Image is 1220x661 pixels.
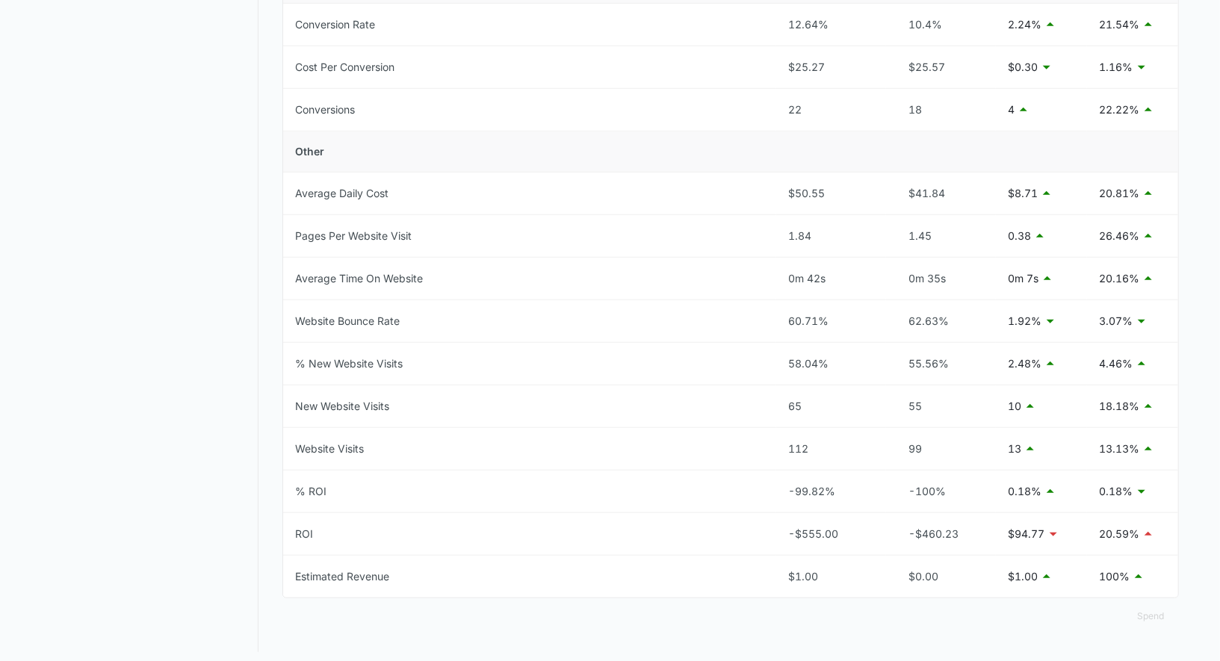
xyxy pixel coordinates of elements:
[295,102,355,118] div: Conversions
[295,441,364,457] div: Website Visits
[1008,441,1021,457] p: 13
[898,526,984,542] div: -$460.23
[295,568,389,585] div: Estimated Revenue
[1008,568,1038,585] p: $1.00
[1099,185,1139,202] p: 20.81%
[898,16,984,33] div: 10.4%
[1008,59,1038,75] p: $0.30
[898,568,984,585] div: $0.00
[283,131,1178,173] td: Other
[295,185,388,202] div: Average Daily Cost
[1008,398,1021,415] p: 10
[898,102,984,118] div: 18
[295,313,400,329] div: Website Bounce Rate
[1008,356,1041,372] p: 2.48%
[898,441,984,457] div: 99
[788,313,874,329] div: 60.71%
[295,398,389,415] div: New Website Visits
[1008,483,1041,500] p: 0.18%
[295,356,403,372] div: % New Website Visits
[295,526,313,542] div: ROI
[788,356,874,372] div: 58.04%
[1099,270,1139,287] p: 20.16%
[898,483,984,500] div: -100%
[788,16,874,33] div: 12.64%
[898,270,984,287] div: 0m 35s
[788,59,874,75] div: $25.27
[898,59,984,75] div: $25.57
[295,16,375,33] div: Conversion Rate
[1008,102,1015,118] p: 4
[295,59,394,75] div: Cost Per Conversion
[1008,185,1038,202] p: $8.71
[788,398,874,415] div: 65
[1099,356,1133,372] p: 4.46%
[898,398,984,415] div: 55
[1099,398,1139,415] p: 18.18%
[1099,228,1139,244] p: 26.46%
[1008,270,1038,287] p: 0m 7s
[1008,526,1044,542] p: $94.77
[1099,102,1139,118] p: 22.22%
[295,228,412,244] div: Pages Per Website Visit
[1099,441,1139,457] p: 13.13%
[788,526,874,542] div: -$555.00
[788,270,874,287] div: 0m 42s
[898,185,984,202] div: $41.84
[788,228,874,244] div: 1.84
[788,441,874,457] div: 112
[788,483,874,500] div: -99.82%
[1122,598,1179,634] button: Spend
[1008,313,1041,329] p: 1.92%
[898,228,984,244] div: 1.45
[295,270,423,287] div: Average Time On Website
[788,568,874,585] div: $1.00
[1099,526,1139,542] p: 20.59%
[1099,59,1133,75] p: 1.16%
[1099,568,1130,585] p: 100%
[1099,313,1133,329] p: 3.07%
[898,356,984,372] div: 55.56%
[295,483,326,500] div: % ROI
[788,102,874,118] div: 22
[1008,16,1041,33] p: 2.24%
[788,185,874,202] div: $50.55
[1099,16,1139,33] p: 21.54%
[1008,228,1031,244] p: 0.38
[898,313,984,329] div: 62.63%
[1099,483,1133,500] p: 0.18%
